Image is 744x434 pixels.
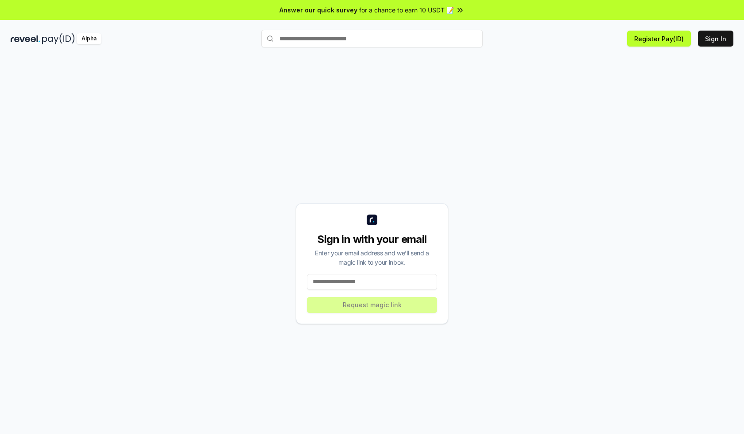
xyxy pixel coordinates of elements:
div: Sign in with your email [307,232,437,246]
span: for a chance to earn 10 USDT 📝 [359,5,454,15]
button: Register Pay(ID) [627,31,691,47]
button: Sign In [698,31,733,47]
img: logo_small [367,215,377,225]
img: reveel_dark [11,33,40,44]
img: pay_id [42,33,75,44]
span: Answer our quick survey [279,5,357,15]
div: Alpha [77,33,101,44]
div: Enter your email address and we’ll send a magic link to your inbox. [307,248,437,267]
